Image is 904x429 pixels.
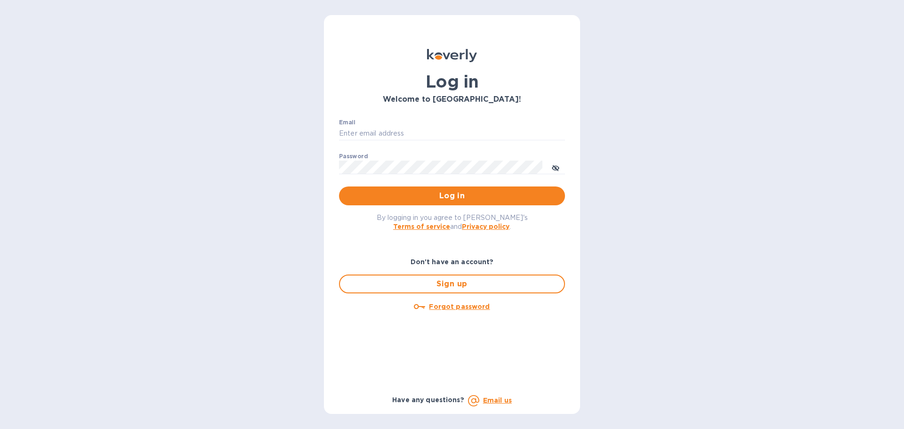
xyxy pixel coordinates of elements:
[377,214,528,230] span: By logging in you agree to [PERSON_NAME]'s and .
[339,95,565,104] h3: Welcome to [GEOGRAPHIC_DATA]!
[429,303,490,310] u: Forgot password
[339,72,565,91] h1: Log in
[339,186,565,205] button: Log in
[427,49,477,62] img: Koverly
[347,190,557,202] span: Log in
[411,258,494,266] b: Don't have an account?
[393,223,450,230] a: Terms of service
[462,223,509,230] a: Privacy policy
[339,275,565,293] button: Sign up
[546,158,565,177] button: toggle password visibility
[339,154,368,159] label: Password
[339,127,565,141] input: Enter email address
[339,120,355,125] label: Email
[392,396,464,404] b: Have any questions?
[347,278,557,290] span: Sign up
[483,397,512,404] a: Email us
